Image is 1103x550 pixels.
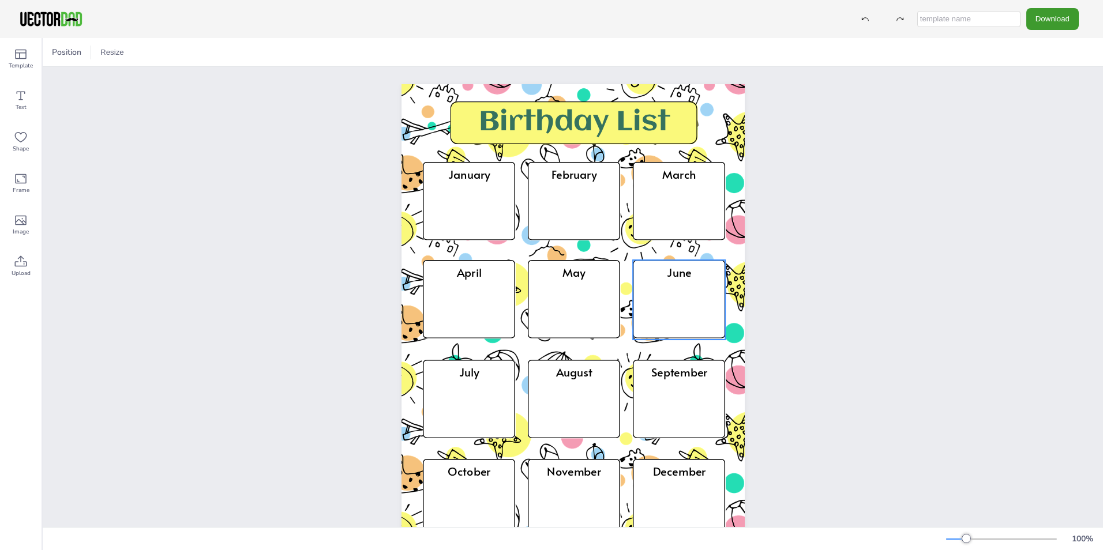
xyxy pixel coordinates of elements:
[562,264,586,280] span: May
[652,463,706,479] span: December
[456,264,481,280] span: April
[667,264,691,280] span: June
[50,47,84,58] span: Position
[96,43,129,62] button: Resize
[917,11,1021,27] input: template name
[662,166,696,182] span: March
[13,144,29,153] span: Shape
[478,108,670,138] span: Birthday List
[18,10,84,28] img: VectorDad-1.png
[1068,533,1096,544] div: 100 %
[556,364,592,380] span: August
[651,364,707,380] span: September
[448,463,490,479] span: October
[13,227,29,236] span: Image
[459,364,479,380] span: July
[9,61,33,70] span: Template
[448,166,490,182] span: January
[547,463,601,479] span: November
[12,269,31,278] span: Upload
[13,186,29,195] span: Frame
[1026,8,1079,29] button: Download
[551,166,597,182] span: February
[16,103,27,112] span: Text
